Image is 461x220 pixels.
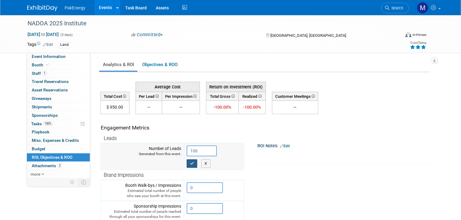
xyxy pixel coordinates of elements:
[27,61,90,69] a: Booth
[27,53,90,61] a: Event Information
[27,120,90,128] a: Tasks100%
[206,82,266,92] th: Return on Investment (ROI)
[129,32,165,38] button: Committed
[275,104,316,110] div: --
[103,203,181,219] div: Sponsorship Impressions
[27,94,90,103] a: Giveaways
[272,92,318,100] th: Customer Meetings
[27,103,90,111] a: Shipments
[32,113,58,118] span: Sponsorships
[257,141,432,149] div: ROI Notes:
[206,92,239,100] th: Total Gross
[27,145,90,153] a: Budget
[27,128,90,136] a: Playbook
[405,32,411,37] img: Format-Inperson.png
[104,172,144,178] span: Brand Impressions
[32,62,50,67] span: Booth
[42,71,47,75] span: 1
[239,92,266,100] th: Realized
[31,172,40,177] span: more
[43,121,53,126] span: 100%
[25,18,393,29] div: NADOA 2025 Institute
[27,78,90,86] a: Travel Reservations
[60,33,73,37] span: (3 days)
[410,41,426,44] div: Event Rating
[46,63,49,66] i: Booth reservation complete
[27,41,53,48] td: Tags
[104,136,117,141] span: Leads
[213,104,231,110] span: -100.00%
[103,151,181,157] div: Generated from this event.
[179,105,182,110] span: --
[103,209,181,219] div: Estimated total number of people reached through all your sponsorships for this event.
[243,104,261,110] span: -100.00%
[27,69,90,78] a: Staff1
[103,182,181,199] div: Booth Walk-bys / Impressions
[389,6,403,10] span: Search
[43,43,53,47] a: Edit
[381,3,409,13] a: Search
[27,153,90,161] a: ROI, Objectives & ROO
[32,163,62,168] span: Attachments
[32,129,49,134] span: Playbook
[27,136,90,145] a: Misc. Expenses & Credits
[27,5,57,11] img: ExhibitDay
[103,188,181,199] div: Estimated total number of people who saw your booth at this event.
[27,111,90,120] a: Sponsorships
[27,162,90,170] a: Attachments2
[101,124,241,132] div: Engagement Metrics
[32,146,45,151] span: Budget
[58,42,70,48] div: Land
[100,101,129,114] td: $ 950.00
[32,96,51,101] span: Giveaways
[139,59,181,71] a: Objectives & ROO
[57,163,62,168] span: 2
[103,145,181,157] div: Number of Leads
[147,105,150,110] span: --
[40,32,46,37] span: to
[201,159,211,168] button: X
[32,71,47,76] span: Staff
[32,138,79,143] span: Misc. Expenses & Credits
[77,178,90,186] td: Toggle Event Tabs
[270,33,346,38] span: [GEOGRAPHIC_DATA], [GEOGRAPHIC_DATA]
[32,155,72,160] span: ROI, Objectives & ROO
[412,33,427,37] div: In-Person
[32,54,66,59] span: Event Information
[162,92,200,100] th: Per Impression
[27,86,90,94] a: Asset Reservations
[100,92,129,100] th: Total Cost
[136,82,200,92] th: Average Cost
[27,32,59,37] span: [DATE] [DATE]
[32,79,69,84] span: Travel Reservations
[31,121,53,126] span: Tasks
[280,144,290,148] a: Edit
[136,92,162,100] th: Per Lead
[27,170,90,178] a: more
[417,2,428,14] img: Mary Walker
[99,59,137,71] a: Analytics & ROI
[368,31,427,40] div: Event Format
[32,88,68,92] span: Asset Reservations
[65,5,85,10] span: PakEnergy
[32,104,52,109] span: Shipments
[67,178,78,186] td: Personalize Event Tab Strip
